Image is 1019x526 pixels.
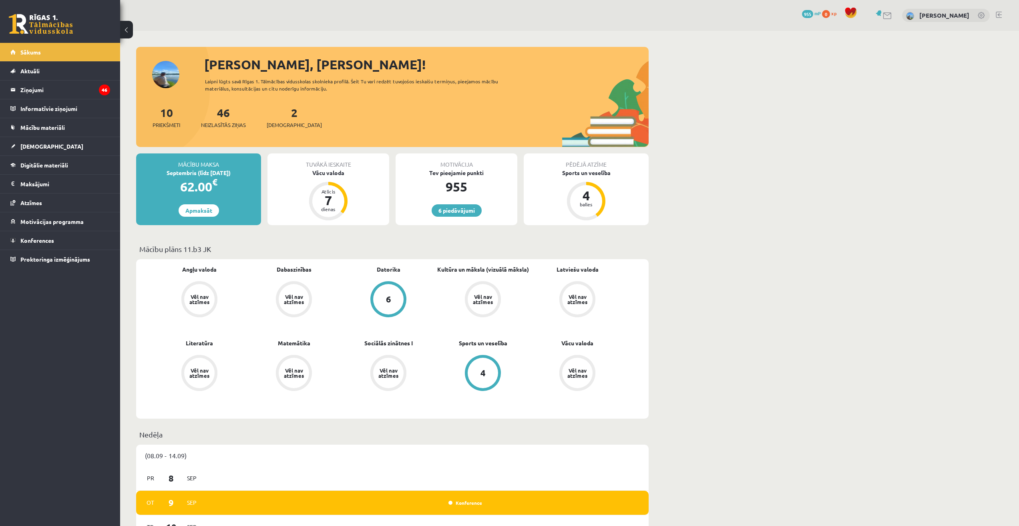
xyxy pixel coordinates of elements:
[20,161,68,169] span: Digitālie materiāli
[436,355,530,393] a: 4
[267,105,322,129] a: 2[DEMOGRAPHIC_DATA]
[267,169,389,177] div: Vācu valoda
[574,189,598,202] div: 4
[802,10,813,18] span: 955
[153,121,180,129] span: Priekšmeti
[159,472,184,485] span: 8
[341,355,436,393] a: Vēl nav atzīmes
[10,231,110,250] a: Konferences
[524,169,649,177] div: Sports un veselība
[377,368,400,378] div: Vēl nav atzīmes
[20,67,40,75] span: Aktuāli
[530,281,625,319] a: Vēl nav atzīmes
[20,237,54,244] span: Konferences
[20,199,42,206] span: Atzīmes
[432,204,482,217] a: 6 piedāvājumi
[396,177,517,196] div: 955
[277,265,312,274] a: Dabaszinības
[139,244,645,254] p: Mācību plāns 11.b3 JK
[364,339,413,347] a: Sociālās zinātnes I
[831,10,836,16] span: xp
[919,11,969,19] a: [PERSON_NAME]
[152,281,247,319] a: Vēl nav atzīmes
[142,472,159,484] span: Pr
[10,99,110,118] a: Informatīvie ziņojumi
[267,169,389,222] a: Vācu valoda Atlicis 7 dienas
[267,121,322,129] span: [DEMOGRAPHIC_DATA]
[530,355,625,393] a: Vēl nav atzīmes
[524,169,649,222] a: Sports un veselība 4 balles
[139,429,645,440] p: Nedēļa
[159,496,184,509] span: 9
[20,81,110,99] legend: Ziņojumi
[247,281,341,319] a: Vēl nav atzīmes
[267,153,389,169] div: Tuvākā ieskaite
[10,212,110,231] a: Motivācijas programma
[10,250,110,268] a: Proktoringa izmēģinājums
[10,118,110,137] a: Mācību materiāli
[99,85,110,95] i: 46
[20,143,83,150] span: [DEMOGRAPHIC_DATA]
[278,339,310,347] a: Matemātika
[10,81,110,99] a: Ziņojumi46
[186,339,213,347] a: Literatūra
[436,281,530,319] a: Vēl nav atzīmes
[906,12,914,20] img: Rūdolfs Priede
[316,207,340,212] div: dienas
[822,10,830,18] span: 0
[822,10,840,16] a: 0 xp
[153,105,180,129] a: 10Priekšmeti
[396,153,517,169] div: Motivācija
[136,169,261,177] div: Septembris (līdz [DATE])
[142,496,159,509] span: Ot
[183,472,200,484] span: Sep
[396,169,517,177] div: Tev pieejamie punkti
[524,153,649,169] div: Pēdējā atzīme
[437,265,529,274] a: Kultūra un māksla (vizuālā māksla)
[188,368,211,378] div: Vēl nav atzīmes
[20,218,84,225] span: Motivācijas programma
[247,355,341,393] a: Vēl nav atzīmes
[566,294,589,304] div: Vēl nav atzīmes
[204,55,649,74] div: [PERSON_NAME], [PERSON_NAME]!
[316,194,340,207] div: 7
[205,78,513,92] div: Laipni lūgts savā Rīgas 1. Tālmācības vidusskolas skolnieka profilā. Šeit Tu vari redzēt tuvojošo...
[10,193,110,212] a: Atzīmes
[10,156,110,174] a: Digitālie materiāli
[20,175,110,193] legend: Maksājumi
[10,175,110,193] a: Maksājumi
[10,137,110,155] a: [DEMOGRAPHIC_DATA]
[201,105,246,129] a: 46Neizlasītās ziņas
[448,500,482,506] a: Konference
[386,295,391,304] div: 6
[9,14,73,34] a: Rīgas 1. Tālmācības vidusskola
[283,368,305,378] div: Vēl nav atzīmes
[183,496,200,509] span: Sep
[377,265,400,274] a: Datorika
[182,265,217,274] a: Angļu valoda
[179,204,219,217] a: Apmaksāt
[136,177,261,196] div: 62.00
[10,43,110,61] a: Sākums
[136,153,261,169] div: Mācību maksa
[188,294,211,304] div: Vēl nav atzīmes
[316,189,340,194] div: Atlicis
[20,48,41,56] span: Sākums
[557,265,599,274] a: Latviešu valoda
[480,369,486,377] div: 4
[212,176,217,188] span: €
[283,294,305,304] div: Vēl nav atzīmes
[20,99,110,118] legend: Informatīvie ziņojumi
[20,124,65,131] span: Mācību materiāli
[574,202,598,207] div: balles
[814,10,821,16] span: mP
[341,281,436,319] a: 6
[802,10,821,16] a: 955 mP
[472,294,494,304] div: Vēl nav atzīmes
[152,355,247,393] a: Vēl nav atzīmes
[459,339,507,347] a: Sports un veselība
[20,256,90,263] span: Proktoringa izmēģinājums
[201,121,246,129] span: Neizlasītās ziņas
[561,339,593,347] a: Vācu valoda
[10,62,110,80] a: Aktuāli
